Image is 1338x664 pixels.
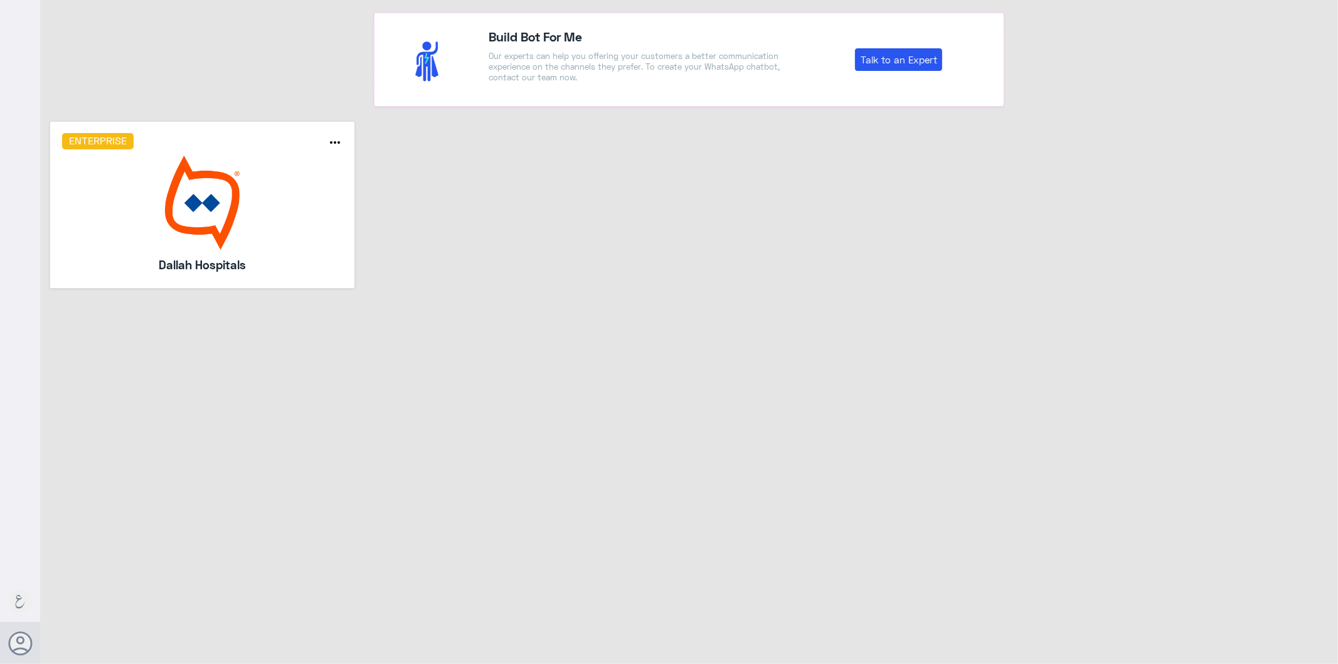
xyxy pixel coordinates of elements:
[62,133,134,149] h6: Enterprise
[328,135,343,150] i: more_horiz
[8,631,32,655] button: Avatar
[62,156,343,250] img: bot image
[489,51,784,83] p: Our experts can help you offering your customers a better communication experience on the channel...
[99,256,305,274] h5: Dallah Hospitals
[855,48,942,71] a: Talk to an Expert
[489,27,784,46] h4: Build Bot For Me
[328,135,343,153] button: more_horiz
